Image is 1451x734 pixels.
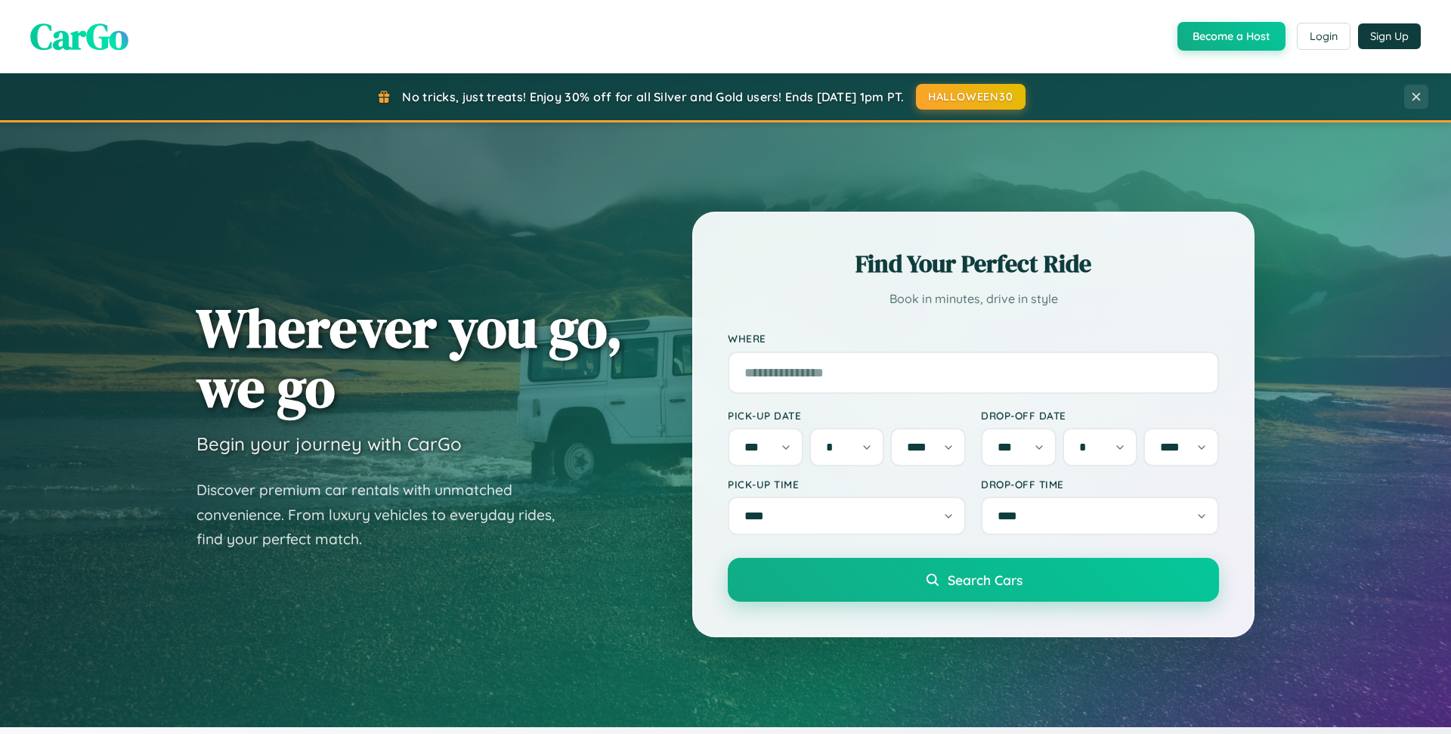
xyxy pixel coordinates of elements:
[916,84,1026,110] button: HALLOWEEN30
[402,89,904,104] span: No tricks, just treats! Enjoy 30% off for all Silver and Gold users! Ends [DATE] 1pm PT.
[728,333,1219,345] label: Where
[981,478,1219,491] label: Drop-off Time
[196,478,574,552] p: Discover premium car rentals with unmatched convenience. From luxury vehicles to everyday rides, ...
[30,11,128,61] span: CarGo
[196,432,462,455] h3: Begin your journey with CarGo
[728,478,966,491] label: Pick-up Time
[728,409,966,422] label: Pick-up Date
[981,409,1219,422] label: Drop-off Date
[948,571,1023,588] span: Search Cars
[728,288,1219,310] p: Book in minutes, drive in style
[728,558,1219,602] button: Search Cars
[1358,23,1421,49] button: Sign Up
[1297,23,1350,50] button: Login
[196,298,623,417] h1: Wherever you go, we go
[1177,22,1285,51] button: Become a Host
[728,247,1219,280] h2: Find Your Perfect Ride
